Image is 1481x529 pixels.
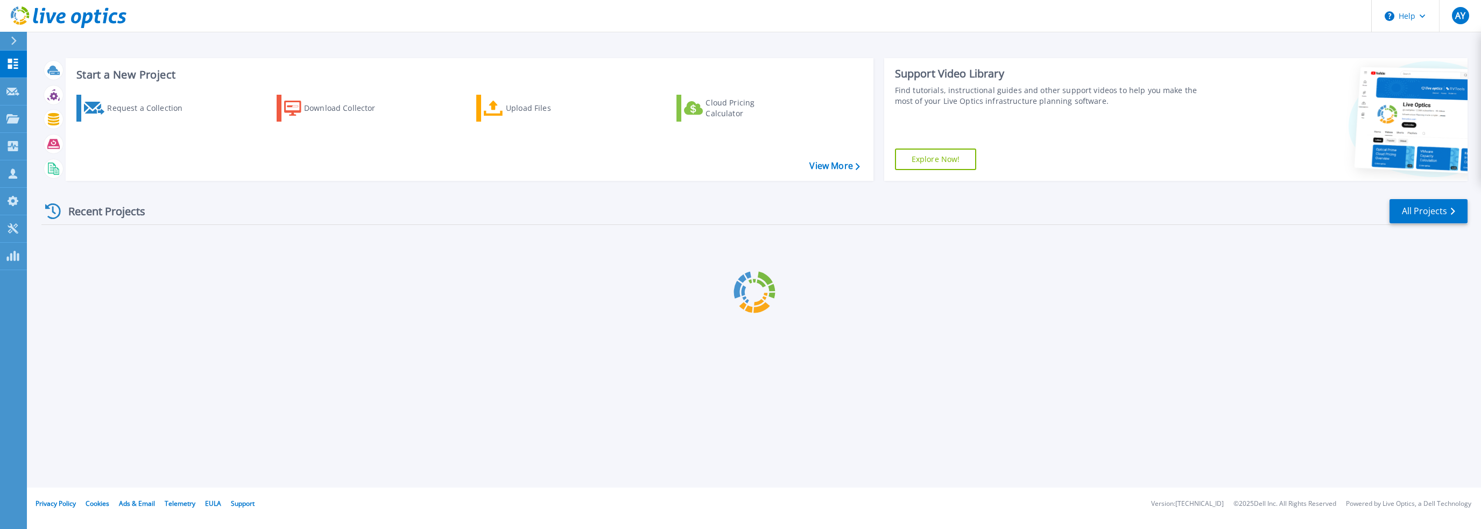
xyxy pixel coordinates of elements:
span: AY [1455,11,1465,20]
a: Cookies [86,499,109,508]
a: Telemetry [165,499,195,508]
a: Explore Now! [895,149,977,170]
h3: Start a New Project [76,69,859,81]
div: Upload Files [506,97,592,119]
a: Upload Files [476,95,596,122]
a: All Projects [1390,199,1468,223]
li: Powered by Live Optics, a Dell Technology [1346,500,1471,507]
div: Download Collector [304,97,390,119]
a: EULA [205,499,221,508]
div: Request a Collection [107,97,193,119]
a: Ads & Email [119,499,155,508]
a: Request a Collection [76,95,196,122]
a: Support [231,499,255,508]
div: Find tutorials, instructional guides and other support videos to help you make the most of your L... [895,85,1197,107]
a: Privacy Policy [36,499,76,508]
a: Cloud Pricing Calculator [676,95,796,122]
div: Recent Projects [41,198,160,224]
li: © 2025 Dell Inc. All Rights Reserved [1233,500,1336,507]
a: Download Collector [277,95,397,122]
div: Cloud Pricing Calculator [706,97,792,119]
li: Version: [TECHNICAL_ID] [1151,500,1224,507]
a: View More [809,161,859,171]
div: Support Video Library [895,67,1197,81]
